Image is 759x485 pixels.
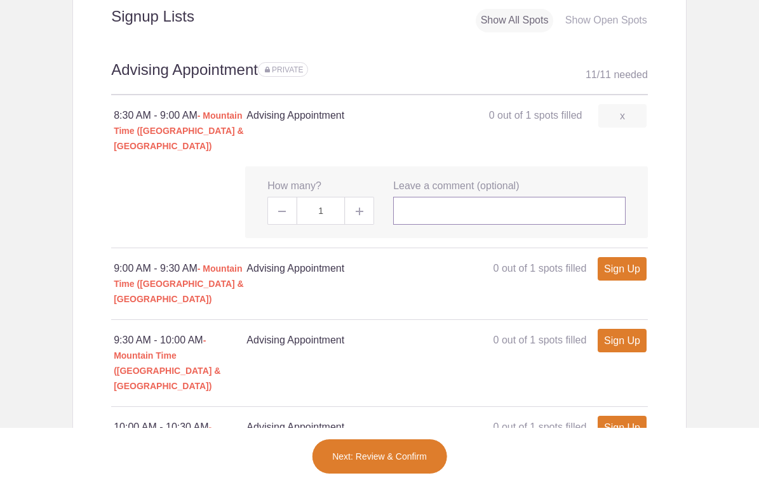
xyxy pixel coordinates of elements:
span: 0 out of 1 spots filled [494,422,587,432]
label: How many? [267,179,321,194]
div: 9:30 AM - 10:00 AM [114,333,246,394]
span: Sign ups for this sign up list are private. Your sign up will be visible only to you and the even... [265,65,304,74]
span: 0 out of 1 spots filled [494,263,587,274]
img: Lock [265,67,270,72]
span: - Mountain Time ([GEOGRAPHIC_DATA] & [GEOGRAPHIC_DATA]) [114,335,220,391]
a: x [598,104,647,128]
span: PRIVATE [272,65,304,74]
h4: Advising Appointment [246,420,446,435]
span: - Mountain Time ([GEOGRAPHIC_DATA] & [GEOGRAPHIC_DATA]) [114,263,244,304]
div: 11 11 needed [586,65,648,84]
div: Show Open Spots [560,9,652,32]
h4: Advising Appointment [246,108,446,123]
h4: Advising Appointment [246,261,446,276]
label: Leave a comment (optional) [393,179,519,194]
img: Plus gray [356,208,363,215]
img: Minus gray [278,211,286,212]
span: - Mountain Time ([GEOGRAPHIC_DATA] & [GEOGRAPHIC_DATA]) [114,110,244,151]
a: Sign Up [598,416,647,439]
h2: Advising Appointment [111,59,648,95]
div: 8:30 AM - 9:00 AM [114,108,246,154]
h2: Signup Lists [73,7,278,26]
span: 0 out of 1 spots filled [489,110,582,121]
div: 10:00 AM - 10:30 AM [114,420,246,481]
div: Show All Spots [476,9,554,32]
button: Next: Review & Confirm [311,439,448,474]
a: Sign Up [598,329,647,352]
a: Sign Up [598,257,647,281]
h4: Advising Appointment [246,333,446,348]
div: 9:00 AM - 9:30 AM [114,261,246,307]
span: / [597,69,600,80]
span: 0 out of 1 spots filled [494,335,587,345]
